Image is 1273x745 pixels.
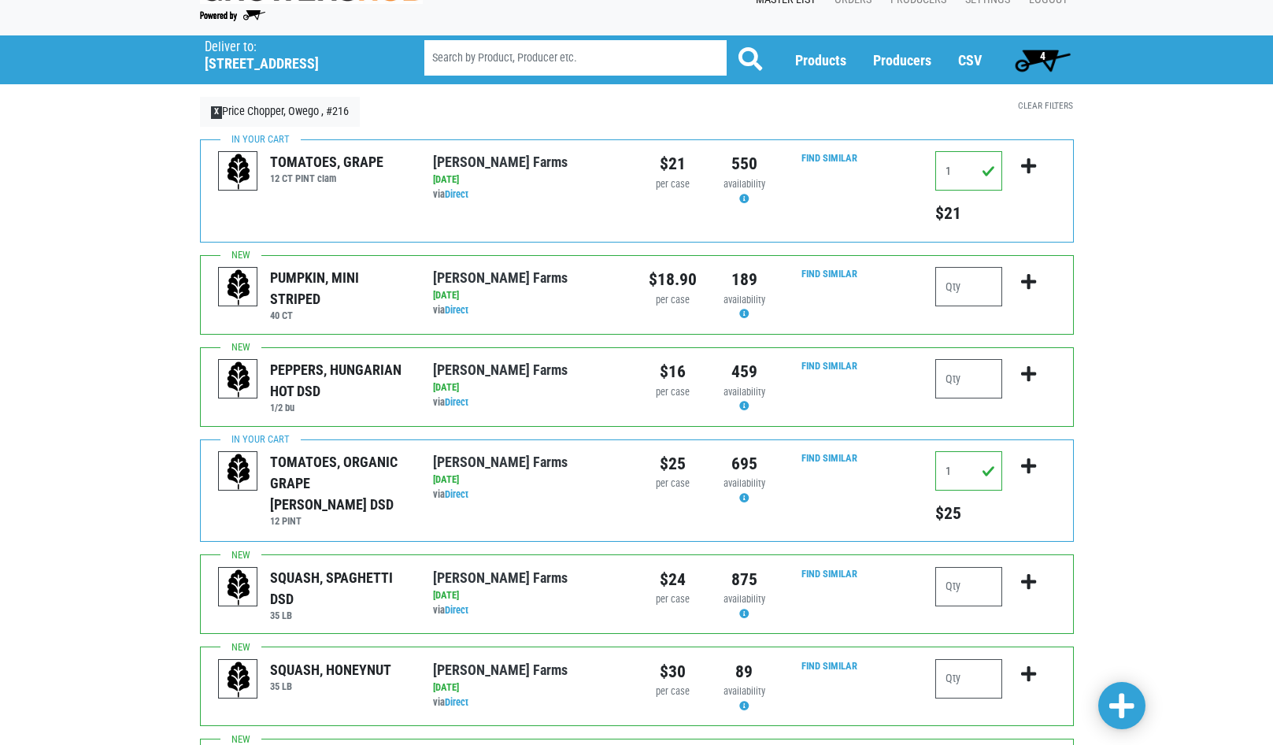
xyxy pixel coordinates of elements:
[801,660,857,672] a: Find Similar
[935,451,1002,491] input: Qty
[935,503,1002,524] h5: Total price
[270,659,391,680] div: SQUASH, HONEYNUT
[720,267,768,292] div: 189
[219,452,258,491] img: placeholder-variety-43d6402dacf2d531de610a020419775a.svg
[649,659,697,684] div: $30
[270,680,391,692] h6: 35 LB
[723,477,765,489] span: availability
[270,309,409,321] h6: 40 CT
[433,487,624,502] div: via
[270,402,409,413] h6: 1/2 bu
[649,359,697,384] div: $16
[649,267,697,292] div: $18.90
[445,188,468,200] a: Direct
[205,39,384,55] p: Deliver to:
[723,685,765,697] span: availability
[649,451,697,476] div: $25
[723,593,765,605] span: availability
[200,10,265,21] img: Powered by Big Wheelbarrow
[205,55,384,72] h5: [STREET_ADDRESS]
[445,604,468,616] a: Direct
[270,567,409,610] div: SQUASH, SPAGHETTI DSD
[723,386,765,398] span: availability
[433,172,624,187] div: [DATE]
[801,452,857,464] a: Find Similar
[219,152,258,191] img: placeholder-variety-43d6402dacf2d531de610a020419775a.svg
[219,660,258,699] img: placeholder-variety-43d6402dacf2d531de610a020419775a.svg
[270,515,409,527] h6: 12 PINT
[424,40,727,76] input: Search by Product, Producer etc.
[270,610,409,621] h6: 35 LB
[649,293,697,308] div: per case
[433,187,624,202] div: via
[445,696,468,708] a: Direct
[649,385,697,400] div: per case
[433,695,624,710] div: via
[211,106,223,119] span: X
[720,659,768,684] div: 89
[649,567,697,592] div: $24
[935,151,1002,191] input: Qty
[433,380,624,395] div: [DATE]
[935,659,1002,699] input: Qty
[433,662,568,678] a: [PERSON_NAME] Farms
[445,396,468,408] a: Direct
[649,684,697,699] div: per case
[270,172,383,184] h6: 12 CT PINT clam
[433,473,624,487] div: [DATE]
[433,680,624,695] div: [DATE]
[801,568,857,580] a: Find Similar
[801,360,857,372] a: Find Similar
[205,35,396,72] span: Price Chopper, Owego , #216 (42 W Main St, Owego, NY 13827, USA)
[433,361,568,378] a: [PERSON_NAME] Farms
[200,97,361,127] a: XPrice Chopper, Owego , #216
[1018,100,1073,111] a: Clear Filters
[649,151,697,176] div: $21
[649,592,697,607] div: per case
[935,567,1002,606] input: Qty
[723,178,765,190] span: availability
[720,567,768,592] div: 875
[433,269,568,286] a: [PERSON_NAME] Farms
[720,177,768,207] div: Availability may be subject to change.
[433,569,568,586] a: [PERSON_NAME] Farms
[935,359,1002,398] input: Qty
[801,152,857,164] a: Find Similar
[958,52,982,69] a: CSV
[433,603,624,618] div: via
[935,267,1002,306] input: Qty
[445,488,468,500] a: Direct
[1008,44,1078,76] a: 4
[270,359,409,402] div: PEPPERS, HUNGARIAN HOT DSD
[873,52,931,69] a: Producers
[649,476,697,491] div: per case
[720,451,768,476] div: 695
[723,294,765,306] span: availability
[270,451,409,515] div: TOMATOES, ORGANIC GRAPE [PERSON_NAME] DSD
[433,154,568,170] a: [PERSON_NAME] Farms
[219,360,258,399] img: placeholder-variety-43d6402dacf2d531de610a020419775a.svg
[801,268,857,280] a: Find Similar
[649,177,697,192] div: per case
[720,151,768,176] div: 550
[433,395,624,410] div: via
[433,588,624,603] div: [DATE]
[720,476,768,506] div: Availability may be subject to change.
[433,303,624,318] div: via
[219,268,258,307] img: placeholder-variety-43d6402dacf2d531de610a020419775a.svg
[1040,50,1045,62] span: 4
[270,267,409,309] div: PUMPKIN, MINI STRIPED
[795,52,846,69] a: Products
[445,304,468,316] a: Direct
[270,151,383,172] div: TOMATOES, GRAPE
[433,288,624,303] div: [DATE]
[935,203,1002,224] h5: Total price
[720,359,768,384] div: 459
[433,454,568,470] a: [PERSON_NAME] Farms
[219,568,258,607] img: placeholder-variety-43d6402dacf2d531de610a020419775a.svg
